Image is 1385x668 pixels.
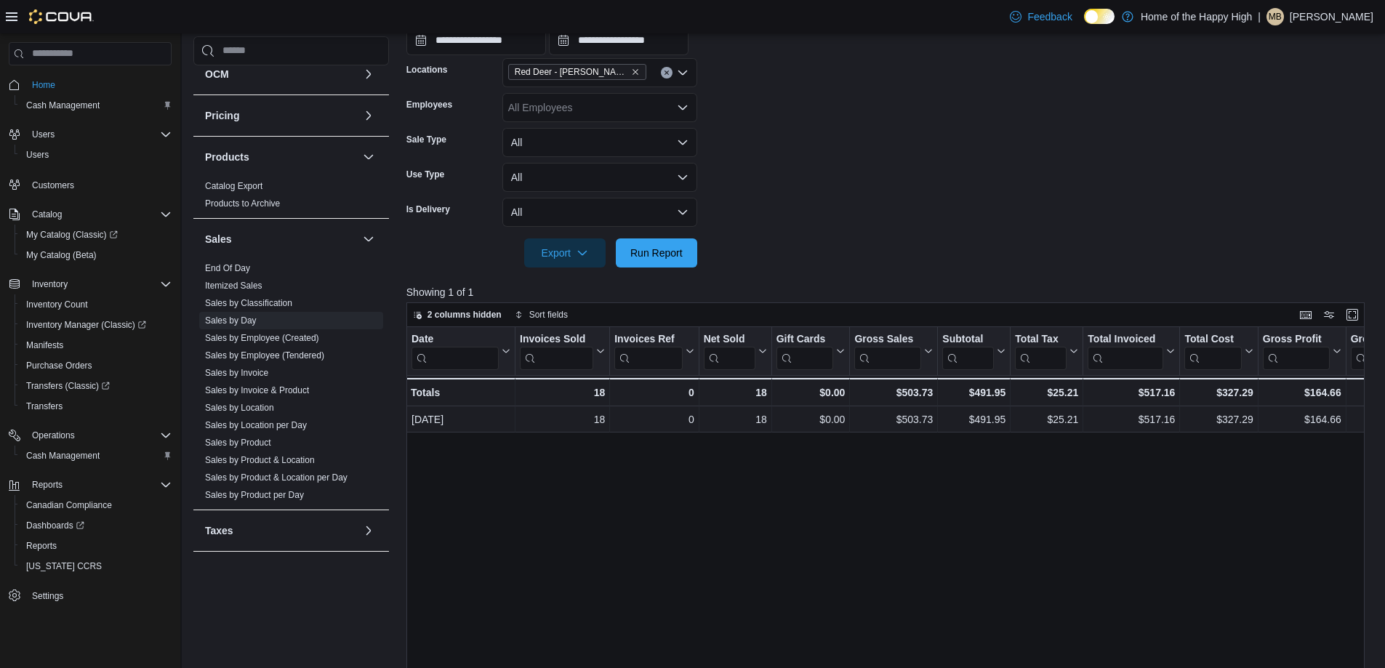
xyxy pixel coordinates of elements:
[3,174,177,195] button: Customers
[205,198,280,209] a: Products to Archive
[1088,333,1175,370] button: Total Invoiced
[9,68,172,644] nav: Complex example
[15,225,177,245] a: My Catalog (Classic)
[360,230,377,248] button: Sales
[26,339,63,351] span: Manifests
[614,333,682,370] div: Invoices Ref
[32,79,55,91] span: Home
[520,333,593,370] div: Invoices Sold
[15,446,177,466] button: Cash Management
[20,517,90,534] a: Dashboards
[15,245,177,265] button: My Catalog (Beta)
[854,333,933,370] button: Gross Sales
[20,447,105,464] a: Cash Management
[20,296,172,313] span: Inventory Count
[515,65,628,79] span: Red Deer - [PERSON_NAME] Place - Fire & Flower
[26,249,97,261] span: My Catalog (Beta)
[1088,333,1163,347] div: Total Invoiced
[26,126,172,143] span: Users
[942,333,1005,370] button: Subtotal
[26,206,68,223] button: Catalog
[1320,306,1338,323] button: Display options
[776,333,833,370] div: Gift Card Sales
[776,333,833,347] div: Gift Cards
[26,206,172,223] span: Catalog
[630,246,683,260] span: Run Report
[193,259,389,510] div: Sales
[205,298,292,308] a: Sales by Classification
[26,76,172,94] span: Home
[15,315,177,335] a: Inventory Manager (Classic)
[614,411,694,428] div: 0
[20,337,69,354] a: Manifests
[205,420,307,430] a: Sales by Location per Day
[524,238,606,267] button: Export
[26,275,73,293] button: Inventory
[1015,411,1078,428] div: $25.21
[776,384,845,401] div: $0.00
[20,97,172,114] span: Cash Management
[15,536,177,556] button: Reports
[776,411,846,428] div: $0.00
[942,333,994,370] div: Subtotal
[20,296,94,313] a: Inventory Count
[26,520,84,531] span: Dashboards
[20,226,124,244] a: My Catalog (Classic)
[26,177,80,194] a: Customers
[1015,333,1067,370] div: Total Tax
[854,411,933,428] div: $503.73
[1015,384,1078,401] div: $25.21
[29,9,94,24] img: Cova
[15,396,177,417] button: Transfers
[32,430,75,441] span: Operations
[614,384,694,401] div: 0
[26,499,112,511] span: Canadian Compliance
[427,309,502,321] span: 2 columns hidden
[614,333,682,347] div: Invoices Ref
[15,355,177,376] button: Purchase Orders
[20,357,98,374] a: Purchase Orders
[20,316,152,334] a: Inventory Manager (Classic)
[205,385,309,396] span: Sales by Invoice & Product
[32,180,74,191] span: Customers
[20,337,172,354] span: Manifests
[26,126,60,143] button: Users
[205,437,271,448] span: Sales by Product
[360,522,377,539] button: Taxes
[661,67,673,79] button: Clear input
[26,275,172,293] span: Inventory
[20,537,63,555] a: Reports
[1269,8,1282,25] span: MB
[614,333,694,370] button: Invoices Ref
[502,128,697,157] button: All
[854,333,921,347] div: Gross Sales
[205,333,319,343] a: Sales by Employee (Created)
[20,377,172,395] span: Transfers (Classic)
[205,315,257,326] span: Sales by Day
[508,64,646,80] span: Red Deer - Bower Place - Fire & Flower
[205,232,357,246] button: Sales
[205,262,250,274] span: End Of Day
[1084,24,1085,25] span: Dark Mode
[20,558,108,575] a: [US_STATE] CCRS
[412,333,499,347] div: Date
[205,332,319,344] span: Sales by Employee (Created)
[854,333,921,370] div: Gross Sales
[1263,333,1330,347] div: Gross Profit
[15,145,177,165] button: Users
[15,95,177,116] button: Cash Management
[360,148,377,166] button: Products
[406,26,546,55] input: Press the down key to open a popover containing a calendar.
[704,411,767,428] div: 18
[205,438,271,448] a: Sales by Product
[205,263,250,273] a: End Of Day
[3,425,177,446] button: Operations
[1258,8,1261,25] p: |
[205,108,357,123] button: Pricing
[205,350,324,361] a: Sales by Employee (Tendered)
[502,163,697,192] button: All
[529,309,568,321] span: Sort fields
[520,411,605,428] div: 18
[205,455,315,465] a: Sales by Product & Location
